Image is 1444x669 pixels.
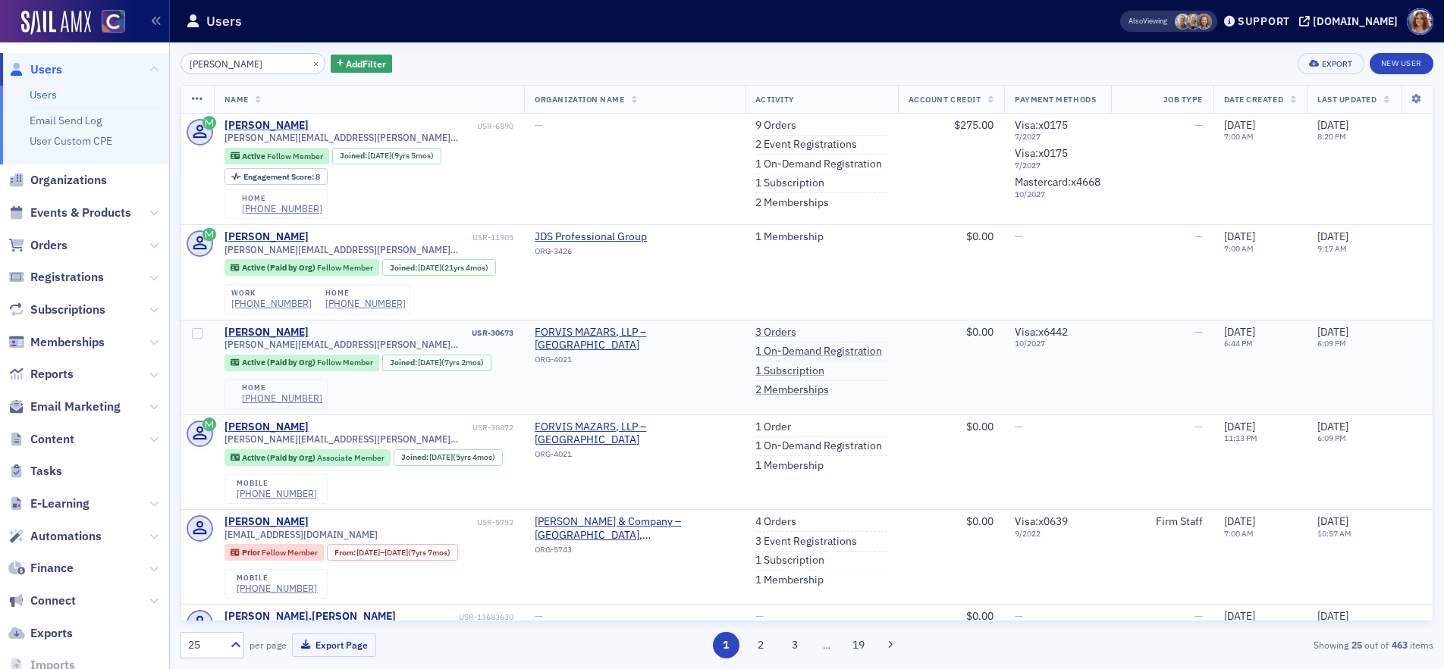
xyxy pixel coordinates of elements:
[418,263,488,273] div: (21yrs 4mos)
[755,554,824,567] a: 1 Subscription
[535,609,543,623] span: —
[755,230,824,244] a: 1 Membership
[816,638,837,652] span: …
[224,339,514,350] span: [PERSON_NAME][EMAIL_ADDRESS][PERSON_NAME][DOMAIN_NAME]
[382,259,496,276] div: Joined: 2004-05-31 00:00:00
[1015,325,1068,339] span: Visa : x6442
[311,517,513,527] div: USR-5752
[1224,514,1255,528] span: [DATE]
[224,326,309,339] div: [PERSON_NAME]
[325,289,406,298] div: home
[242,383,322,392] div: home
[1322,60,1353,68] div: Export
[1194,609,1203,623] span: —
[224,148,330,164] div: Active: Active: Fellow Member
[535,230,673,244] a: JDS Professional Group
[1015,230,1023,243] span: —
[1015,94,1096,105] span: Payment Methods
[356,548,450,558] div: – (7yrs 7mos)
[327,544,458,561] div: From: 2015-10-16 00:00:00
[242,203,322,214] div: [PHONE_NUMBER]
[224,259,380,276] div: Active (Paid by Org): Active (Paid by Org): Fellow Member
[311,423,513,433] div: USR-30872
[1194,118,1203,132] span: —
[966,230,994,243] span: $0.00
[331,55,393,73] button: AddFilter
[1129,16,1167,27] span: Viewing
[1389,638,1410,652] strong: 463
[30,528,102,545] span: Automations
[102,10,125,33] img: SailAMX
[30,495,89,512] span: E-Learning
[368,150,391,161] span: [DATE]
[224,420,309,434] a: [PERSON_NAME]
[1015,609,1023,623] span: —
[966,325,994,339] span: $0.00
[1196,14,1212,30] span: Lindsay Moore
[755,345,882,358] a: 1 On-Demand Registration
[1129,16,1143,26] div: Also
[1015,161,1100,170] span: 7 / 2027
[1317,118,1348,132] span: [DATE]
[237,488,317,499] div: [PHONE_NUMBER]
[1317,528,1351,539] time: 10:57 AM
[418,357,441,367] span: [DATE]
[8,592,76,609] a: Connect
[1224,433,1257,443] time: 11:13 PM
[390,263,419,273] span: Joined :
[224,119,309,133] a: [PERSON_NAME]
[224,132,514,143] span: [PERSON_NAME][EMAIL_ADDRESS][PERSON_NAME][DOMAIN_NAME]
[747,632,774,658] button: 2
[332,148,441,164] div: Joined: 2016-04-27 00:00:00
[237,583,317,594] a: [PHONE_NUMBER]
[311,121,513,131] div: USR-6890
[909,94,981,105] span: Account Credit
[535,246,673,261] div: ORG-3426
[8,205,131,221] a: Events & Products
[755,574,824,587] a: 1 Membership
[846,632,872,658] button: 19
[224,610,396,624] a: [PERSON_NAME].[PERSON_NAME]
[8,366,74,383] a: Reports
[242,547,262,558] span: Prior
[1317,131,1346,142] time: 8:20 PM
[954,118,994,132] span: $275.00
[1015,189,1100,199] span: 10 / 2027
[231,298,312,309] a: [PHONE_NUMBER]
[224,449,391,466] div: Active (Paid by Org): Active (Paid by Org): Associate Member
[755,609,764,623] span: —
[30,61,62,78] span: Users
[394,449,503,466] div: Joined: 2020-05-15 00:00:00
[242,194,322,203] div: home
[755,94,795,105] span: Activity
[1317,243,1347,254] time: 9:17 AM
[1175,14,1191,30] span: Derrol Moorhead
[8,431,74,448] a: Content
[1407,8,1433,35] span: Profile
[966,514,994,528] span: $0.00
[8,172,107,189] a: Organizations
[30,399,121,415] span: Email Marketing
[1224,243,1254,254] time: 7:00 AM
[966,420,994,433] span: $0.00
[1298,53,1364,74] button: Export
[224,433,514,445] span: [PERSON_NAME][EMAIL_ADDRESS][PERSON_NAME][DOMAIN_NAME]
[398,612,513,622] div: USR-13683630
[317,262,373,273] span: Fellow Member
[382,355,491,371] div: Joined: 2018-07-18 00:00:00
[267,151,323,161] span: Fellow Member
[755,535,857,549] a: 3 Event Registrations
[1224,338,1253,349] time: 6:44 PM
[1224,325,1255,339] span: [DATE]
[1224,230,1255,243] span: [DATE]
[8,528,102,545] a: Automations
[8,463,62,480] a: Tasks
[1015,146,1068,160] span: Visa : x0175
[535,545,733,560] div: ORG-5743
[8,495,89,512] a: E-Learning
[317,452,385,463] span: Associate Member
